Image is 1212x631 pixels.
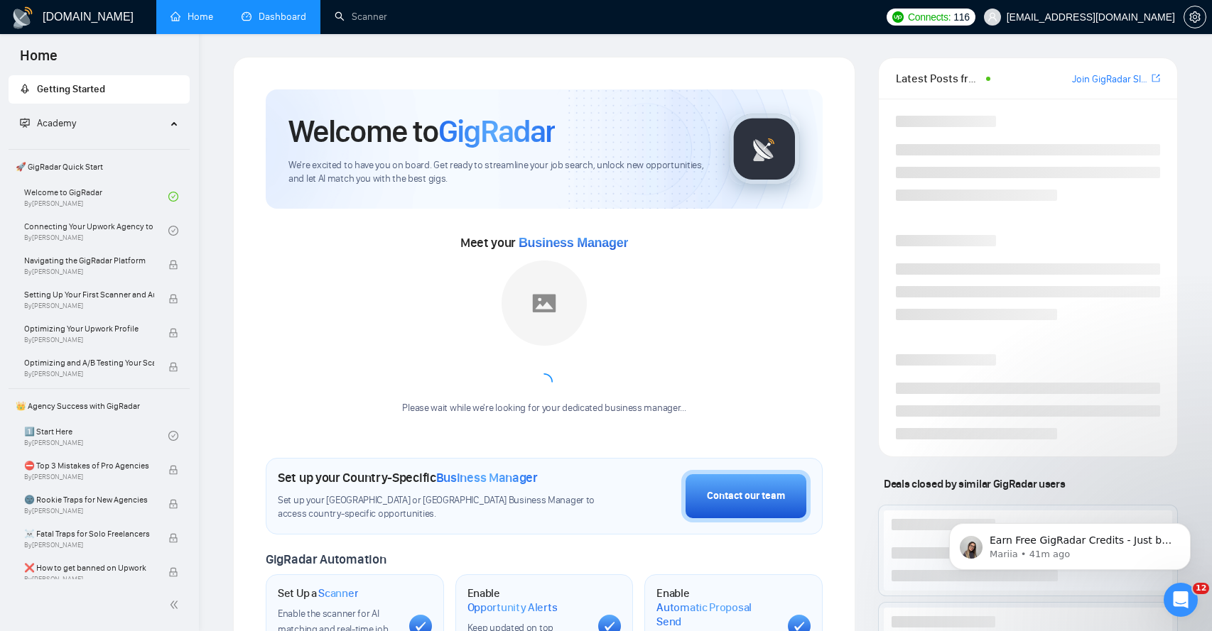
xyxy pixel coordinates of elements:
h1: Set Up a [278,586,358,600]
span: Automatic Proposal Send [656,600,777,628]
span: check-circle [168,431,178,441]
span: Set up your [GEOGRAPHIC_DATA] or [GEOGRAPHIC_DATA] Business Manager to access country-specific op... [278,494,597,521]
span: Business Manager [519,236,628,250]
span: Optimizing Your Upwork Profile [24,322,154,336]
span: By [PERSON_NAME] [24,370,154,378]
span: Scanner [318,586,358,600]
span: Setting Up Your First Scanner and Auto-Bidder [24,287,154,302]
span: lock [168,499,178,509]
img: logo [11,6,34,29]
span: Latest Posts from the GigRadar Community [896,70,982,87]
span: rocket [20,84,30,94]
img: gigradar-logo.png [729,114,800,185]
span: By [PERSON_NAME] [24,473,154,481]
span: Getting Started [37,83,105,95]
h1: Set up your Country-Specific [278,470,538,485]
span: lock [168,465,178,475]
span: GigRadar [438,112,555,150]
li: Getting Started [9,75,190,104]
span: double-left [169,598,183,612]
span: lock [168,294,178,304]
span: Navigating the GigRadar Platform [24,253,154,268]
span: Optimizing and A/B Testing Your Scanner for Better Results [24,356,154,370]
h1: Enable [656,586,777,628]
h1: Enable [467,586,588,614]
h1: Welcome to [288,112,555,150]
a: 1️⃣ Start HereBy[PERSON_NAME] [24,420,168,451]
span: Academy [37,117,76,129]
span: user [988,12,997,22]
span: check-circle [168,192,178,202]
span: We're excited to have you on board. Get ready to streamline your job search, unlock new opportuni... [288,159,706,186]
span: loading [536,373,553,390]
span: lock [168,260,178,270]
span: ❌ How to get banned on Upwork [24,561,154,575]
span: Home [9,45,69,75]
a: Welcome to GigRadarBy[PERSON_NAME] [24,181,168,212]
span: Academy [20,117,76,129]
a: searchScanner [335,11,387,23]
span: lock [168,567,178,577]
a: setting [1184,11,1206,23]
span: 🚀 GigRadar Quick Start [10,153,188,181]
span: Deals closed by similar GigRadar users [878,471,1071,496]
span: By [PERSON_NAME] [24,541,154,549]
span: By [PERSON_NAME] [24,302,154,310]
span: By [PERSON_NAME] [24,575,154,583]
a: homeHome [171,11,213,23]
span: lock [168,328,178,338]
iframe: Intercom live chat [1164,583,1198,617]
span: 12 [1193,583,1209,594]
button: setting [1184,6,1206,28]
span: By [PERSON_NAME] [24,268,154,276]
div: Contact our team [707,488,785,504]
a: dashboardDashboard [242,11,306,23]
span: 🌚 Rookie Traps for New Agencies [24,493,154,507]
button: Contact our team [681,470,811,522]
span: By [PERSON_NAME] [24,336,154,344]
span: Business Manager [436,470,538,485]
img: upwork-logo.png [892,11,904,23]
a: Join GigRadar Slack Community [1072,72,1149,87]
span: 116 [953,9,969,25]
a: export [1152,72,1160,85]
span: lock [168,533,178,543]
span: check-circle [168,226,178,236]
span: 👑 Agency Success with GigRadar [10,392,188,420]
span: By [PERSON_NAME] [24,507,154,515]
span: setting [1184,11,1206,23]
span: Meet your [460,235,628,251]
span: Connects: [908,9,951,25]
span: export [1152,72,1160,84]
span: fund-projection-screen [20,118,30,128]
img: placeholder.png [502,260,587,346]
span: GigRadar Automation [266,552,386,567]
span: Opportunity Alerts [467,600,558,615]
span: ☠️ Fatal Traps for Solo Freelancers [24,527,154,541]
span: ⛔ Top 3 Mistakes of Pro Agencies [24,459,154,473]
iframe: Intercom notifications message [928,493,1212,593]
span: lock [168,362,178,372]
a: Connecting Your Upwork Agency to GigRadarBy[PERSON_NAME] [24,215,168,246]
div: Please wait while we're looking for your dedicated business manager... [394,402,694,415]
